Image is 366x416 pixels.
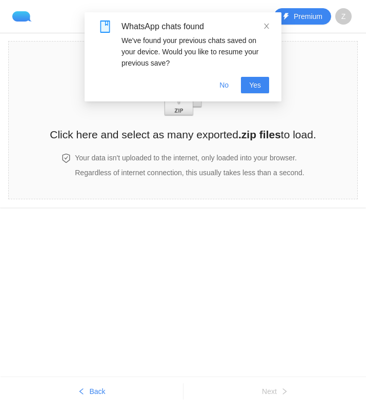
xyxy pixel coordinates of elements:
[89,386,105,397] span: Back
[233,8,249,25] button: folder-open
[1,383,183,400] button: leftBack
[211,77,237,93] button: No
[62,154,71,163] span: safety-certificate
[282,13,290,21] span: thunderbolt
[294,11,322,22] span: Premium
[219,79,229,91] span: No
[75,169,304,177] span: Regardless of internet connection, this usually takes less than a second.
[121,20,269,33] div: WhatsApp chats found
[50,126,316,143] h2: Click here and select as many exported to load.
[238,129,281,140] b: .zip files
[241,77,269,93] button: Yes
[341,8,346,25] span: Z
[75,152,304,163] h4: Your data isn't uploaded to the internet, only loaded into your browser.
[12,11,36,22] img: logo
[212,8,229,25] button: bell
[78,388,85,396] span: left
[99,20,111,33] span: book
[253,8,270,25] button: appstore
[274,8,331,25] button: thunderboltPremium
[121,35,269,69] div: We've found your previous chats saved on your device. Would you like to resume your previous save?
[263,23,270,30] span: close
[249,79,261,91] span: Yes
